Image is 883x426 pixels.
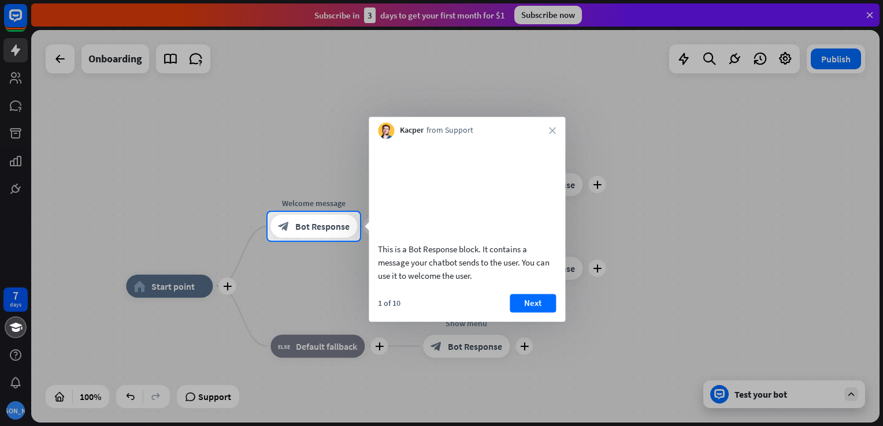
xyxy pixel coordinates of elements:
button: Next [510,294,556,312]
div: This is a Bot Response block. It contains a message your chatbot sends to the user. You can use i... [378,242,556,282]
span: Kacper [400,125,424,137]
i: close [549,127,556,134]
span: from Support [426,125,473,137]
span: Bot Response [295,221,350,232]
div: 1 of 10 [378,298,400,308]
button: Open LiveChat chat widget [9,5,44,39]
i: block_bot_response [278,221,290,232]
